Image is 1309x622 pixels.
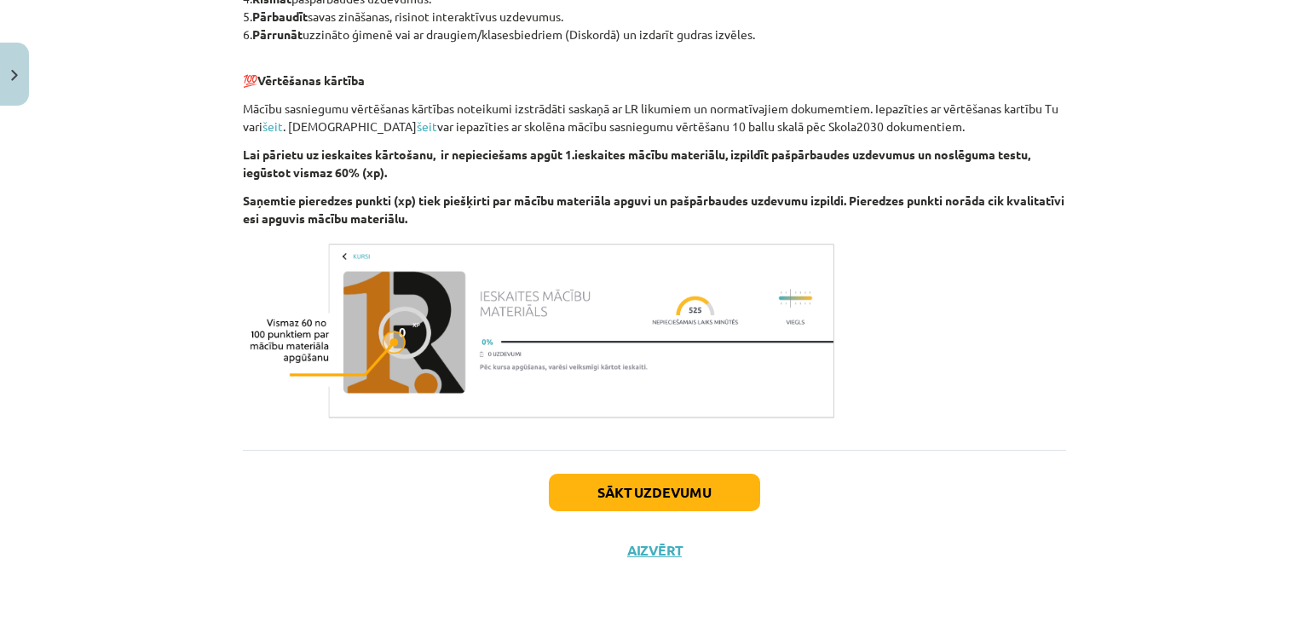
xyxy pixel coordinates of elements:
[257,72,365,88] b: Vērtēšanas kārtība
[262,118,283,134] a: šeit
[622,542,687,559] button: Aizvērt
[11,70,18,81] img: icon-close-lesson-0947bae3869378f0d4975bcd49f059093ad1ed9edebbc8119c70593378902aed.svg
[417,118,437,134] a: šeit
[243,147,1030,180] b: Lai pārietu uz ieskaites kārtošanu, ir nepieciešams apgūt 1.ieskaites mācību materiālu, izpildīt ...
[252,9,308,24] b: Pārbaudīt
[252,26,303,42] b: Pārrunāt
[243,100,1066,135] p: Mācību sasniegumu vērtēšanas kārtības noteikumi izstrādāti saskaņā ar LR likumiem un normatīvajie...
[549,474,760,511] button: Sākt uzdevumu
[243,193,1064,226] b: Saņemtie pieredzes punkti (xp) tiek piešķirti par mācību materiāla apguvi un pašpārbaudes uzdevum...
[243,54,1066,89] p: 💯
